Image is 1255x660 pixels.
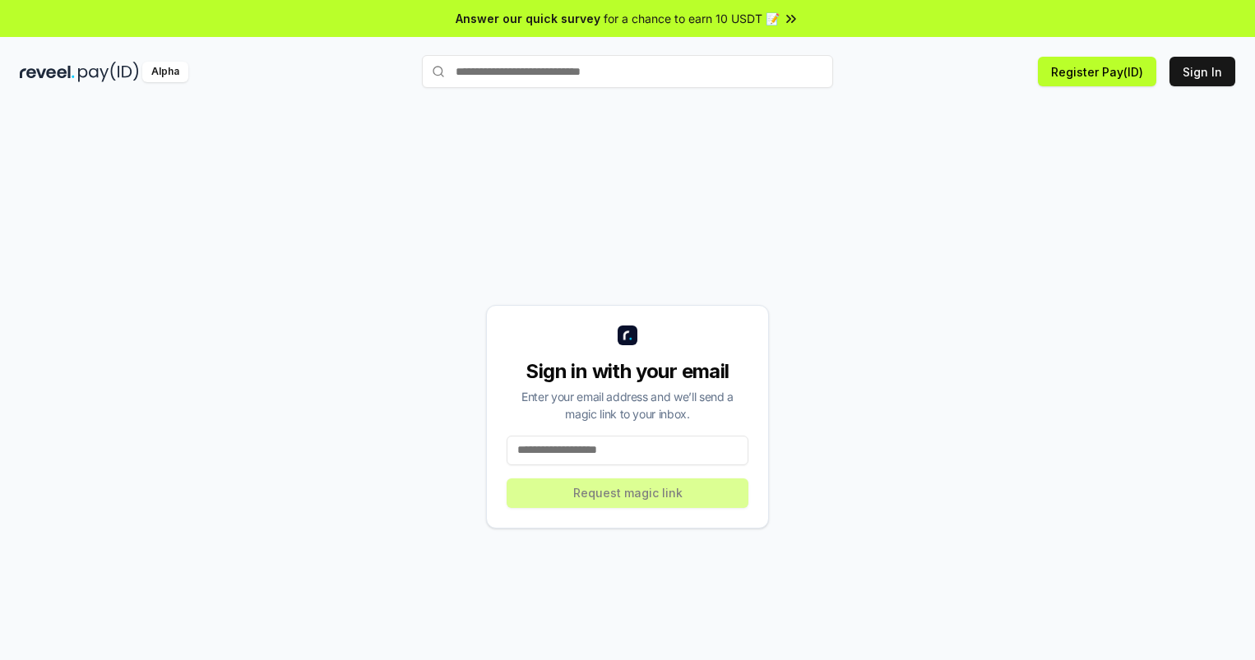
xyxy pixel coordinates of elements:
span: Answer our quick survey [456,10,600,27]
span: for a chance to earn 10 USDT 📝 [604,10,780,27]
img: logo_small [618,325,637,345]
button: Sign In [1169,57,1235,86]
img: reveel_dark [20,62,75,82]
button: Register Pay(ID) [1038,57,1156,86]
div: Alpha [142,62,188,82]
div: Enter your email address and we’ll send a magic link to your inbox. [507,388,748,422]
div: Sign in with your email [507,358,748,385]
img: pay_id [78,62,139,82]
